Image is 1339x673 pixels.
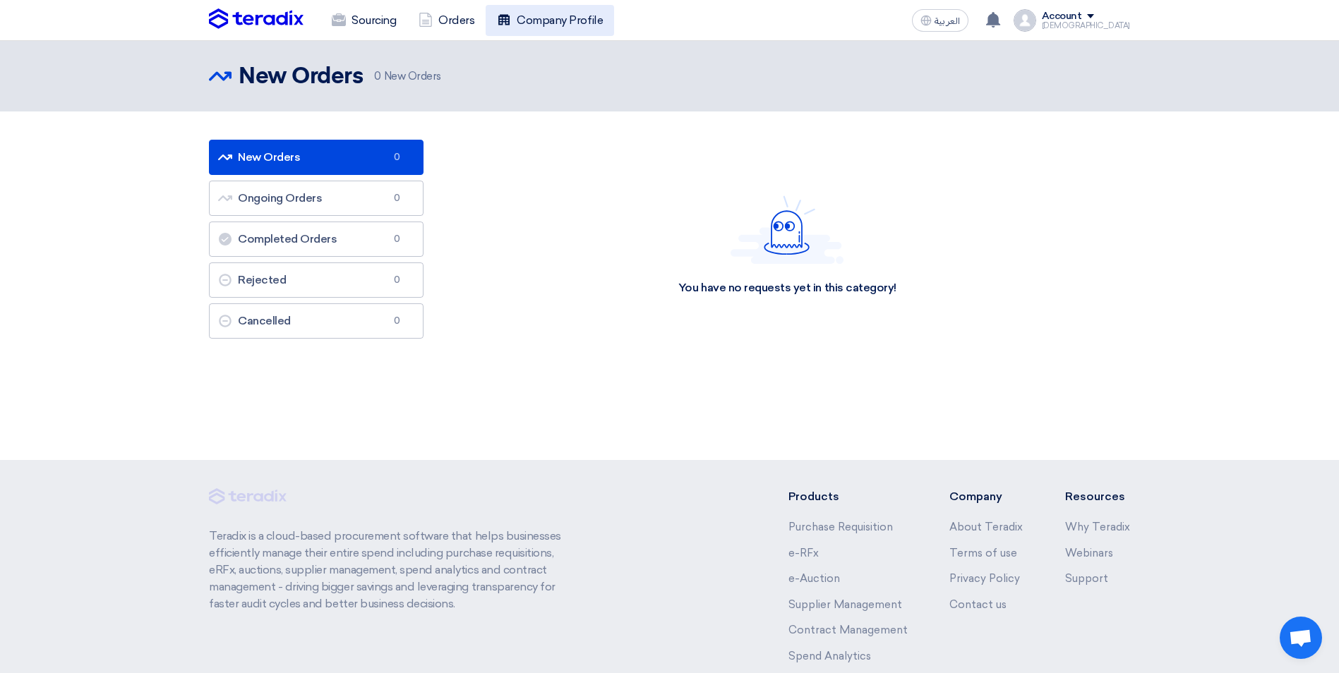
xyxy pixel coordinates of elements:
[389,273,406,287] span: 0
[788,598,902,611] a: Supplier Management
[1065,547,1113,559] a: Webinars
[389,314,406,328] span: 0
[407,5,486,36] a: Orders
[788,650,871,662] a: Spend Analytics
[239,63,363,91] h2: New Orders
[788,572,840,585] a: e-Auction
[209,8,304,30] img: Teradix logo
[209,181,424,216] a: Ongoing Orders0
[1065,572,1108,585] a: Support
[731,195,843,264] img: Hello
[389,191,406,205] span: 0
[209,222,424,257] a: Completed Orders0
[949,488,1023,505] li: Company
[209,528,577,612] p: Teradix is a cloud-based procurement software that helps businesses efficiently manage their enti...
[935,16,960,26] span: العربية
[209,262,424,298] a: Rejected0
[320,5,407,36] a: Sourcing
[1014,9,1036,32] img: profile_test.png
[209,140,424,175] a: New Orders0
[374,70,381,83] span: 0
[1042,22,1130,30] div: [DEMOGRAPHIC_DATA]
[788,521,893,533] a: Purchase Requisition
[949,547,1017,559] a: Terms of use
[949,521,1023,533] a: About Teradix
[486,5,614,36] a: Company Profile
[788,624,908,636] a: Contract Management
[788,488,908,505] li: Products
[912,9,968,32] button: العربية
[209,303,424,339] a: Cancelled0
[1065,488,1130,505] li: Resources
[678,281,896,296] div: You have no requests yet in this category!
[788,547,819,559] a: e-RFx
[949,572,1020,585] a: Privacy Policy
[389,232,406,246] span: 0
[374,68,441,85] span: New Orders
[389,150,406,164] span: 0
[1042,11,1082,23] div: Account
[1065,521,1130,533] a: Why Teradix
[1280,617,1322,659] div: Open chat
[949,598,1007,611] a: Contact us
